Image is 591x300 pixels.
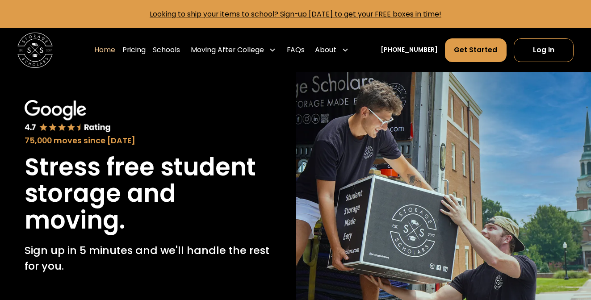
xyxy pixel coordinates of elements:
a: Pricing [122,38,146,62]
a: FAQs [287,38,305,62]
div: Moving After College [191,45,264,55]
a: Looking to ship your items to school? Sign-up [DATE] to get your FREE boxes in time! [150,9,441,19]
p: Sign up in 5 minutes and we'll handle the rest for you. [25,242,271,274]
a: Log In [514,38,574,62]
div: 75,000 moves since [DATE] [25,135,271,147]
a: Home [94,38,115,62]
img: Google 4.7 star rating [25,100,111,133]
a: Get Started [445,38,507,62]
div: About [315,45,336,55]
a: Schools [153,38,180,62]
img: Storage Scholars main logo [17,33,53,68]
h1: Stress free student storage and moving. [25,154,271,234]
a: [PHONE_NUMBER] [381,46,438,55]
